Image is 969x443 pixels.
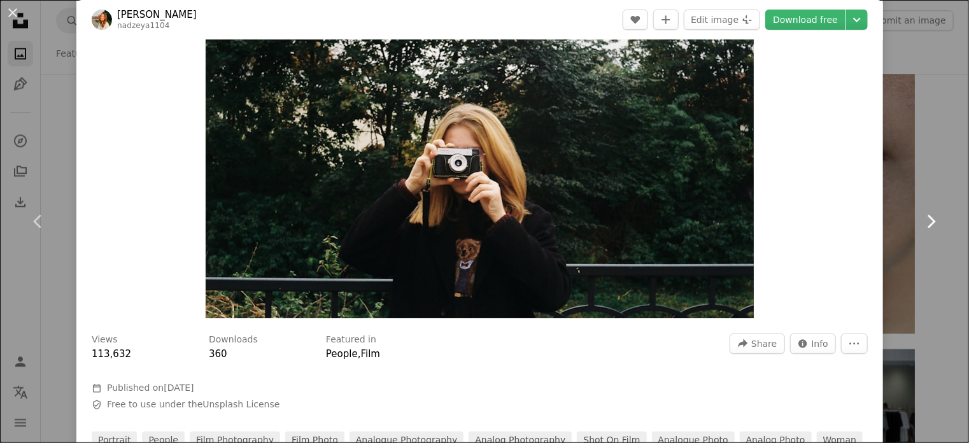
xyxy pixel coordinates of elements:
span: , [358,348,361,360]
span: 360 [209,348,227,360]
a: nadzeya1104 [117,21,170,30]
h3: Featured in [326,334,376,346]
a: Unsplash License [202,399,279,409]
h3: Downloads [209,334,258,346]
a: Film [361,348,380,360]
a: Download free [765,10,845,30]
span: Share [751,334,777,353]
span: Free to use under the [107,398,280,411]
span: Info [812,334,829,353]
button: Like [623,10,648,30]
button: Choose download size [846,10,868,30]
button: Share this image [730,334,784,354]
button: Add to Collection [653,10,679,30]
img: Go to Nadzeya Matskevich's profile [92,10,112,30]
button: More Actions [841,334,868,354]
button: Stats about this image [790,334,837,354]
span: 113,632 [92,348,131,360]
button: Edit image [684,10,760,30]
h3: Views [92,334,118,346]
a: People [326,348,358,360]
time: November 8, 2023 at 8:09:30 PM UTC [164,383,194,393]
span: Published on [107,383,194,393]
a: Next [893,160,969,283]
a: [PERSON_NAME] [117,8,197,21]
